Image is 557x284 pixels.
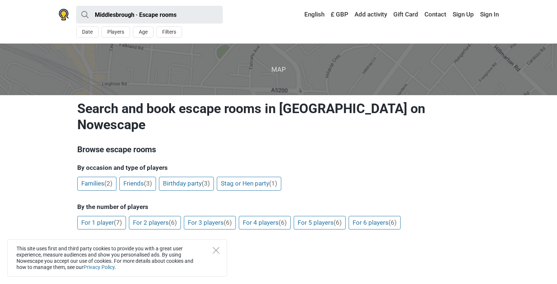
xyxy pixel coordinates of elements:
a: English [297,8,326,21]
img: Nowescape logo [59,9,69,20]
button: Close [213,247,219,254]
a: Birthday party(3) [159,177,214,191]
button: Age [133,26,153,38]
a: Gift Card [391,8,420,21]
a: Friends(3) [119,177,156,191]
img: English [299,12,304,17]
span: (6) [334,219,342,226]
h5: By price and rating [77,242,480,249]
a: For 2 players(6) [129,216,181,230]
h5: By the number of players [77,203,480,210]
h1: Search and book escape rooms in [GEOGRAPHIC_DATA] on Nowescape [77,101,480,133]
a: Sign Up [451,8,476,21]
span: (6) [389,219,397,226]
span: (3) [144,180,152,187]
a: For 6 players(6) [349,216,401,230]
a: Sign In [478,8,499,21]
button: Filters [156,26,182,38]
a: Families(2) [77,177,116,191]
span: (6) [279,219,287,226]
button: Date [76,26,99,38]
button: Players [101,26,130,38]
span: (6) [169,219,177,226]
a: £ GBP [329,8,350,21]
input: try “London” [76,6,223,23]
a: Stag or Hen party(1) [217,177,281,191]
span: (2) [104,180,112,187]
span: (1) [269,180,277,187]
a: Contact [423,8,448,21]
a: Privacy Policy [83,264,115,270]
a: For 5 players(6) [294,216,346,230]
a: For 1 player(7) [77,216,126,230]
span: (7) [114,219,122,226]
h3: Browse escape rooms [77,144,480,156]
a: For 4 players(6) [239,216,291,230]
a: For 3 players(6) [184,216,236,230]
span: (6) [224,219,232,226]
a: Add activity [353,8,389,21]
span: (3) [202,180,210,187]
h5: By occasion and type of players [77,164,480,171]
div: This site uses first and third party cookies to provide you with a great user experience, measure... [7,239,227,277]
